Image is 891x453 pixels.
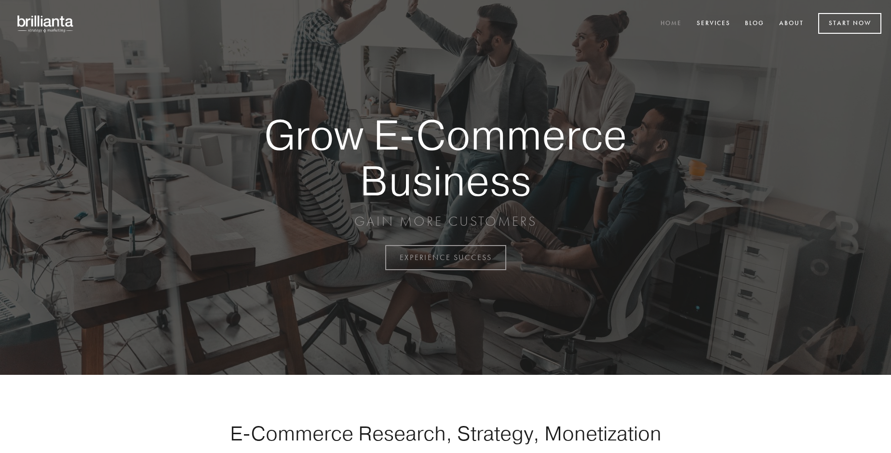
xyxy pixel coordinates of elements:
img: brillianta - research, strategy, marketing [10,10,82,38]
h1: E-Commerce Research, Strategy, Monetization [200,421,691,445]
a: Blog [739,16,770,32]
a: EXPERIENCE SUCCESS [385,245,506,270]
strong: Grow E-Commerce Business [230,112,661,203]
a: Home [654,16,688,32]
p: GAIN MORE CUSTOMERS [230,213,661,230]
a: Start Now [818,13,881,34]
a: Services [690,16,737,32]
a: About [773,16,810,32]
